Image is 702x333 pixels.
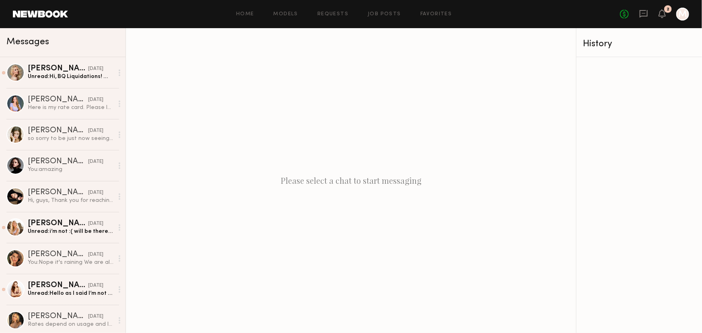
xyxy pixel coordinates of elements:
a: Models [274,12,298,17]
a: M [676,8,689,21]
div: Here is my rate card. Please let me know if you have any questions! [28,104,113,111]
a: Home [236,12,254,17]
div: [DATE] [88,127,103,135]
div: [PERSON_NAME] [28,282,88,290]
div: Unread: Hello as I said I’m not comfortable with the rate and the commute [28,290,113,297]
div: Unread: i’m not :( will be there next week [28,228,113,235]
div: [DATE] [88,65,103,73]
div: so sorry to be just now seeing this. I’m available for shoots in the future if needed. [28,135,113,142]
div: [DATE] [88,220,103,228]
div: [DATE] [88,282,103,290]
div: Rates depend on usage and length of video - so we can go from there! [28,321,113,328]
div: [PERSON_NAME] [28,312,88,321]
div: You: amazing [28,166,113,173]
div: History [583,39,696,49]
div: [DATE] [88,189,103,197]
div: You: Nope it's raining We are also doing an outdoor tennis shoot [28,259,113,266]
div: [PERSON_NAME] [28,189,88,197]
div: [PERSON_NAME] [28,65,88,73]
a: Favorites [420,12,452,17]
div: [PERSON_NAME] [28,220,88,228]
a: Requests [317,12,348,17]
div: [PERSON_NAME] [28,127,88,135]
div: Unread: Hi, BQ Liquidations! 👋🏻 Hope you’re well! 😁 *Just checking in! If you’re still interested... [28,73,113,80]
div: [PERSON_NAME] [28,158,88,166]
div: [DATE] [88,251,103,259]
div: Hi, guys, Thank you for reaching out to me! And my apologies for a long response! I unfortunately... [28,197,113,204]
div: [PERSON_NAME] [28,251,88,259]
div: [PERSON_NAME] [28,96,88,104]
div: [DATE] [88,96,103,104]
a: Job Posts [368,12,401,17]
div: [DATE] [88,158,103,166]
div: 2 [667,7,669,12]
div: Please select a chat to start messaging [126,28,576,333]
div: [DATE] [88,313,103,321]
span: Messages [6,37,49,47]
